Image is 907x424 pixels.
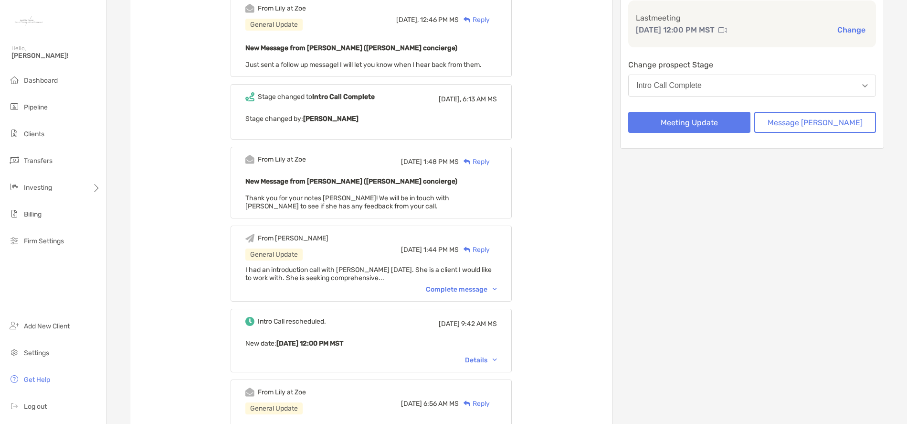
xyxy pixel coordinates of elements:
span: 9:42 AM MS [461,320,497,328]
img: get-help icon [9,373,20,385]
div: Details [465,356,497,364]
img: add_new_client icon [9,320,20,331]
div: From [PERSON_NAME] [258,234,328,242]
span: Investing [24,184,52,192]
button: Message [PERSON_NAME] [754,112,876,133]
img: Chevron icon [493,288,497,291]
div: General Update [245,19,303,31]
img: billing icon [9,208,20,219]
img: logout icon [9,400,20,412]
img: Chevron icon [493,359,497,361]
img: Reply icon [464,401,471,407]
img: Event icon [245,4,254,13]
b: New Message from [PERSON_NAME] ([PERSON_NAME] concierge) [245,177,457,185]
span: Pipeline [24,103,48,111]
img: settings icon [9,347,20,358]
img: Event icon [245,92,254,101]
img: Event icon [245,388,254,397]
span: [PERSON_NAME]! [11,52,101,60]
div: From Lily at Zoe [258,155,306,163]
img: Event icon [245,155,254,164]
p: Last meeting [636,12,868,24]
div: From Lily at Zoe [258,388,306,396]
img: Reply icon [464,159,471,165]
button: Meeting Update [628,112,750,133]
img: Reply icon [464,17,471,23]
b: Intro Call Complete [312,93,375,101]
img: firm-settings icon [9,235,20,246]
div: General Update [245,402,303,414]
button: Intro Call Complete [628,75,876,97]
img: investing icon [9,181,20,193]
img: Open dropdown arrow [862,84,868,87]
span: 1:44 PM MS [423,246,459,254]
span: Transfers [24,157,53,165]
div: Intro Call Complete [636,81,702,90]
span: Billing [24,210,42,218]
div: Complete message [426,285,497,294]
img: Event icon [245,317,254,326]
span: 12:46 PM MS [420,16,459,24]
img: dashboard icon [9,74,20,86]
div: Reply [459,245,490,255]
p: Stage changed by: [245,113,497,125]
span: Clients [24,130,44,138]
button: Change [834,25,868,35]
span: [DATE] [439,320,460,328]
div: From Lily at Zoe [258,4,306,12]
p: New date : [245,337,497,349]
img: pipeline icon [9,101,20,112]
div: Reply [459,399,490,409]
img: Zoe Logo [11,4,46,38]
span: Dashboard [24,76,58,85]
span: Add New Client [24,322,70,330]
p: [DATE] 12:00 PM MST [636,24,715,36]
span: Get Help [24,376,50,384]
span: Log out [24,402,47,411]
div: Reply [459,15,490,25]
span: Thank you for your notes [PERSON_NAME]! We will be in touch with [PERSON_NAME] to see if she has ... [245,194,449,210]
span: Firm Settings [24,237,64,245]
span: 6:13 AM MS [463,95,497,103]
span: I had an introduction call with [PERSON_NAME] [DATE]. She is a client I would like to work with. ... [245,266,492,282]
img: communication type [718,26,727,34]
span: Just sent a follow up message! I will let you know when I hear back from them. [245,61,482,69]
img: Event icon [245,234,254,243]
span: 1:48 PM MS [423,158,459,166]
img: clients icon [9,128,20,139]
b: [PERSON_NAME] [303,115,359,123]
p: Change prospect Stage [628,59,876,71]
span: Settings [24,349,49,357]
div: Reply [459,157,490,167]
div: General Update [245,249,303,261]
span: [DATE] [401,246,422,254]
img: transfers icon [9,154,20,166]
b: New Message from [PERSON_NAME] ([PERSON_NAME] concierge) [245,44,457,52]
span: [DATE], [396,16,419,24]
div: Intro Call rescheduled. [258,317,326,326]
b: [DATE] 12:00 PM MST [276,339,343,348]
div: Stage changed to [258,93,375,101]
span: [DATE] [401,400,422,408]
img: Reply icon [464,247,471,253]
span: [DATE], [439,95,461,103]
span: [DATE] [401,158,422,166]
span: 6:56 AM MS [423,400,459,408]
